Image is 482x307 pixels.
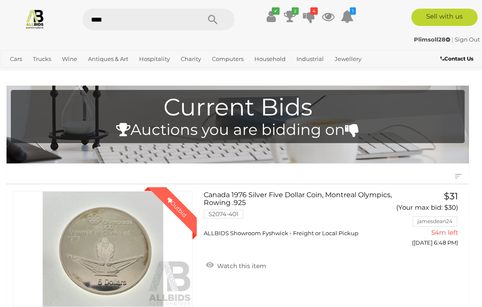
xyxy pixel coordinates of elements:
a: Sign Out [455,36,480,43]
a: 2 [283,9,296,24]
span: $31 [444,191,458,201]
i: 4 [310,7,318,15]
a: Wine [59,52,81,66]
a: Hospitality [136,52,173,66]
a: Plimsoll28 [414,36,452,43]
a: Antiques & Art [85,52,132,66]
a: Trucks [29,52,55,66]
a: ✔ [264,9,277,24]
a: Computers [208,52,247,66]
h1: Current Bids [15,94,460,121]
button: Search [191,9,234,30]
a: Cars [7,52,26,66]
span: Watch this item [215,262,266,270]
a: Jewellery [331,52,365,66]
a: Sell with us [411,9,478,26]
a: Contact Us [440,54,475,64]
a: $31 (Your max bid: $30) jamesdean24 54m left ([DATE] 6:48 PM) [398,191,460,251]
a: Household [251,52,289,66]
div: Outbid [157,187,197,227]
img: Allbids.com.au [25,9,45,29]
a: Sports [34,66,59,80]
a: Charity [177,52,205,66]
a: Office [7,66,30,80]
h4: Auctions you are bidding on [15,122,460,138]
i: ✔ [272,7,280,15]
a: [GEOGRAPHIC_DATA] [62,66,131,80]
a: Industrial [293,52,327,66]
a: 4 [303,9,316,24]
span: | [452,36,453,43]
a: Canada 1976 Silver Five Dollar Coin, Montreal Olympics, Rowing .925 52074-401 ALLBIDS Showroom Fy... [210,191,386,237]
a: 1 [341,9,354,24]
i: 2 [292,7,299,15]
strong: Plimsoll28 [414,36,450,43]
a: Watch this item [204,259,268,272]
i: 1 [350,7,356,15]
b: Contact Us [440,55,473,62]
a: Outbid [13,191,193,307]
